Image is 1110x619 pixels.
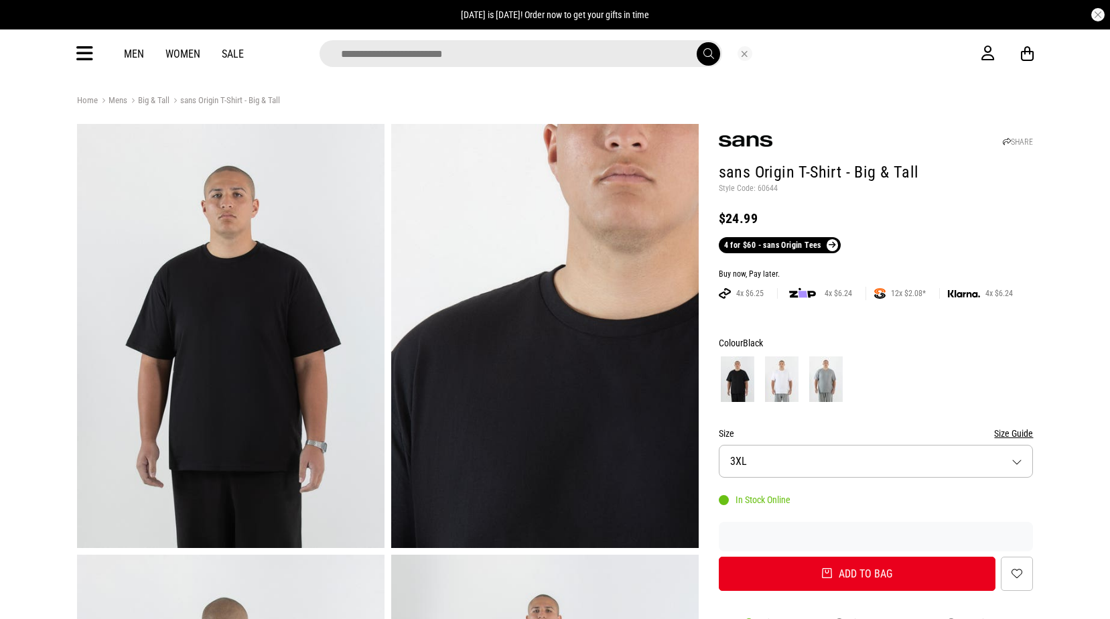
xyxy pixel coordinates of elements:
[731,288,769,299] span: 4x $6.25
[886,288,931,299] span: 12x $2.08*
[719,184,1034,194] p: Style Code: 60644
[165,48,200,60] a: Women
[1054,563,1110,619] iframe: LiveChat chat widget
[743,338,763,348] span: Black
[719,288,731,299] img: AFTERPAY
[169,95,280,108] a: sans Origin T-Shirt - Big & Tall
[719,335,1034,351] div: Colour
[809,356,843,402] img: Grey Marle
[391,124,699,548] img: Sans Origin T-shirt - Big & Tall in Black
[127,95,169,108] a: Big & Tall
[124,48,144,60] a: Men
[719,445,1034,478] button: 3XL
[819,288,857,299] span: 4x $6.24
[222,48,244,60] a: Sale
[77,95,98,105] a: Home
[730,455,747,468] span: 3XL
[980,288,1018,299] span: 4x $6.24
[719,494,790,505] div: In Stock Online
[719,425,1034,441] div: Size
[1003,137,1033,147] a: SHARE
[77,124,385,548] img: Sans Origin T-shirt - Big & Tall in Black
[874,288,886,299] img: SPLITPAY
[721,356,754,402] img: Black
[948,290,980,297] img: KLARNA
[789,287,816,300] img: zip
[719,162,1034,184] h1: sans Origin T-Shirt - Big & Tall
[994,425,1033,441] button: Size Guide
[719,237,841,253] a: 4 for $60 - sans Origin Tees
[719,210,1034,226] div: $24.99
[719,269,1034,280] div: Buy now, Pay later.
[719,135,772,147] img: sans
[98,95,127,108] a: Mens
[738,46,752,61] button: Close search
[765,356,799,402] img: White
[461,9,649,20] span: [DATE] is [DATE]! Order now to get your gifts in time
[719,530,1034,543] iframe: Customer reviews powered by Trustpilot
[719,557,996,591] button: Add to bag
